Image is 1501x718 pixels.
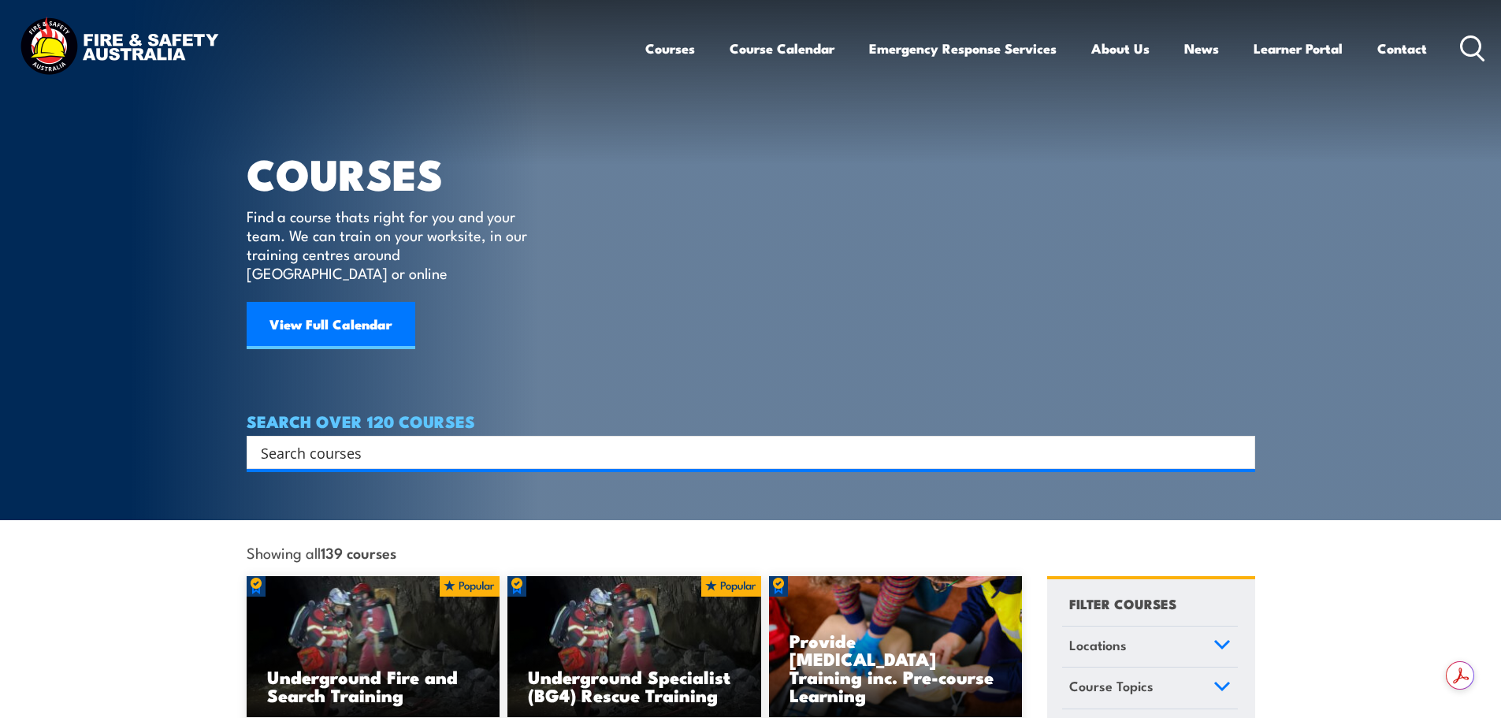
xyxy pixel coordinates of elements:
a: About Us [1091,28,1150,69]
strong: 139 courses [321,541,396,563]
a: Locations [1062,627,1238,668]
a: Course Calendar [730,28,834,69]
p: Find a course thats right for you and your team. We can train on your worksite, in our training c... [247,206,534,282]
a: Contact [1377,28,1427,69]
a: Provide [MEDICAL_DATA] Training inc. Pre-course Learning [769,576,1023,718]
a: Emergency Response Services [869,28,1057,69]
a: View Full Calendar [247,302,415,349]
a: Underground Fire and Search Training [247,576,500,718]
img: Underground mine rescue [247,576,500,718]
a: Learner Portal [1254,28,1343,69]
h3: Underground Fire and Search Training [267,668,480,704]
h1: COURSES [247,154,550,192]
img: Low Voltage Rescue and Provide CPR [769,576,1023,718]
h4: FILTER COURSES [1069,593,1176,614]
input: Search input [261,441,1220,464]
span: Locations [1069,634,1127,656]
a: Underground Specialist (BG4) Rescue Training [507,576,761,718]
a: News [1184,28,1219,69]
img: Underground mine rescue [507,576,761,718]
a: Course Topics [1062,668,1238,709]
span: Course Topics [1069,675,1154,697]
a: Courses [645,28,695,69]
h3: Provide [MEDICAL_DATA] Training inc. Pre-course Learning [790,631,1002,704]
h3: Underground Specialist (BG4) Rescue Training [528,668,741,704]
h4: SEARCH OVER 120 COURSES [247,412,1255,430]
button: Search magnifier button [1228,441,1250,463]
form: Search form [264,441,1224,463]
span: Showing all [247,544,396,560]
